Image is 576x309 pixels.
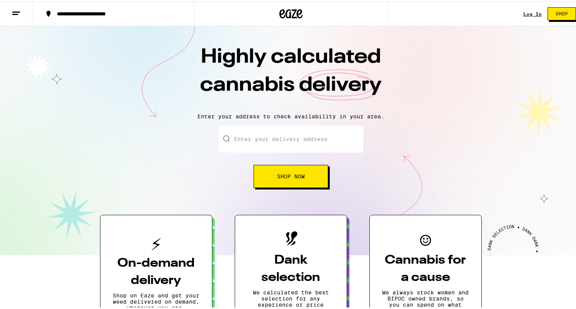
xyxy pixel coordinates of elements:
[8,112,574,118] p: Enter your address to check availability in your area.
[219,124,363,151] input: Enter your delivery address
[382,250,469,285] h3: Cannabis for a cause
[5,5,55,12] span: Hi. Need any help?
[548,6,576,19] button: Shop
[254,163,328,186] button: Shop Now
[277,172,305,178] span: Shop Now
[156,42,426,106] h1: Highly calculated cannabis delivery
[523,10,542,15] a: Log In
[247,250,334,285] h3: Dank selection
[113,253,200,288] h3: On-demand delivery
[556,10,568,15] span: Shop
